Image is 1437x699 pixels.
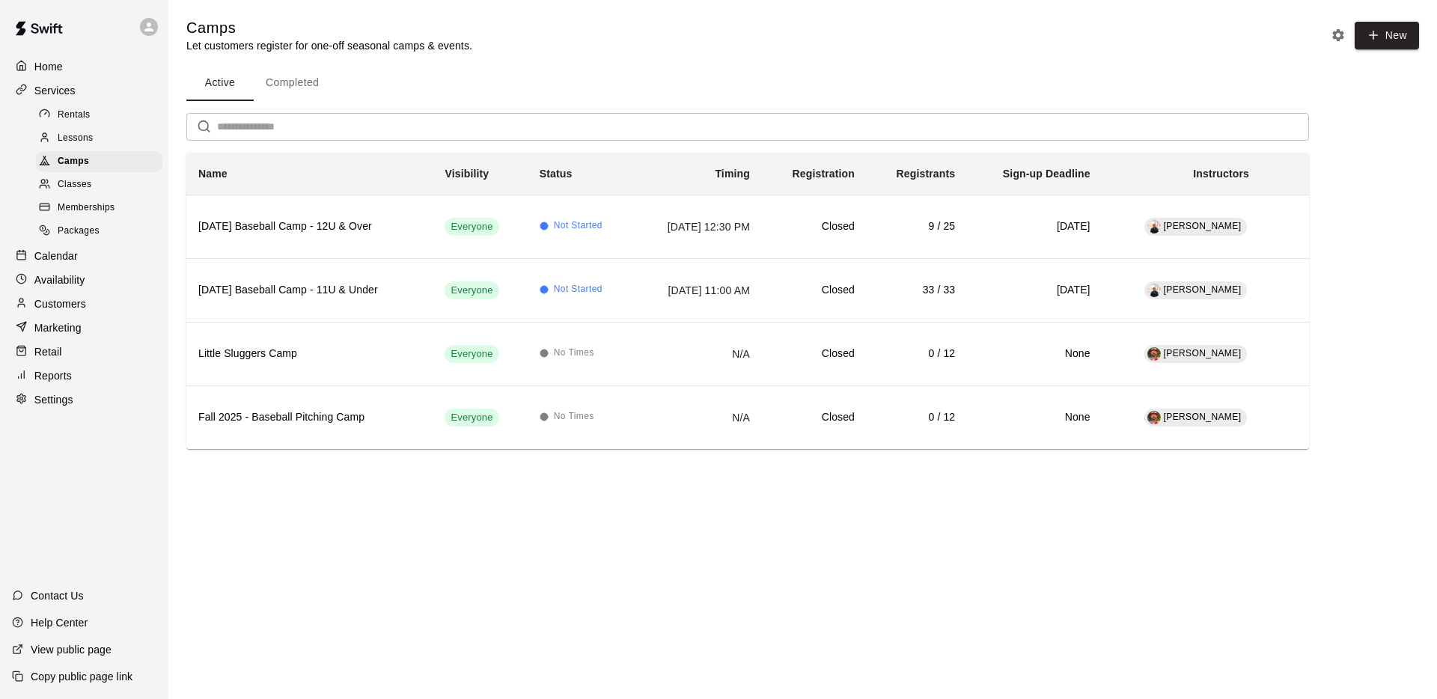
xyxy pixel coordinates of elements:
[58,177,91,192] span: Classes
[12,293,156,315] a: Customers
[12,55,156,78] a: Home
[979,409,1090,426] h6: None
[254,65,331,101] button: Completed
[633,322,762,385] td: N/A
[31,588,84,603] p: Contact Us
[1003,168,1090,180] b: Sign-up Deadline
[198,219,421,235] h6: [DATE] Baseball Camp - 12U & Over
[12,317,156,339] a: Marketing
[1327,24,1349,46] button: Camp settings
[34,83,76,98] p: Services
[1147,284,1161,297] img: Dom Denicola
[1164,284,1242,295] span: [PERSON_NAME]
[12,364,156,387] a: Reports
[445,347,498,361] span: Everyone
[58,154,89,169] span: Camps
[186,18,472,38] h5: Camps
[31,669,132,684] p: Copy public page link
[36,221,162,242] div: Packages
[633,385,762,449] td: N/A
[12,269,156,291] a: Availability
[12,388,156,411] a: Settings
[879,346,955,362] h6: 0 / 12
[58,131,94,146] span: Lessons
[58,108,91,123] span: Rentals
[979,346,1090,362] h6: None
[31,615,88,630] p: Help Center
[186,153,1309,449] table: simple table
[793,168,855,180] b: Registration
[554,282,602,297] span: Not Started
[36,105,162,126] div: Rentals
[12,79,156,102] a: Services
[1147,220,1161,233] div: Dom Denicola
[36,197,168,220] a: Memberships
[1147,347,1161,361] div: Bryan Farrington
[979,282,1090,299] h6: [DATE]
[12,245,156,267] a: Calendar
[774,219,855,235] h6: Closed
[774,282,855,299] h6: Closed
[979,219,1090,235] h6: [DATE]
[879,219,955,235] h6: 9 / 25
[445,218,498,236] div: This service is visible to all of your customers
[445,409,498,427] div: This service is visible to all of your customers
[36,174,168,197] a: Classes
[58,224,100,239] span: Packages
[36,128,162,149] div: Lessons
[58,201,115,216] span: Memberships
[186,65,254,101] button: Active
[879,409,955,426] h6: 0 / 12
[445,284,498,298] span: Everyone
[36,103,168,126] a: Rentals
[774,346,855,362] h6: Closed
[198,346,421,362] h6: Little Sluggers Camp
[445,168,489,180] b: Visibility
[1193,168,1249,180] b: Instructors
[36,198,162,219] div: Memberships
[34,272,85,287] p: Availability
[774,409,855,426] h6: Closed
[715,168,750,180] b: Timing
[554,219,602,233] span: Not Started
[36,151,162,172] div: Camps
[34,344,62,359] p: Retail
[633,195,762,258] td: [DATE] 12:30 PM
[36,126,168,150] a: Lessons
[879,282,955,299] h6: 33 / 33
[34,320,82,335] p: Marketing
[34,296,86,311] p: Customers
[445,411,498,425] span: Everyone
[554,346,594,361] span: No Times
[445,220,498,234] span: Everyone
[1147,411,1161,424] img: Bryan Farrington
[897,168,956,180] b: Registrants
[34,59,63,74] p: Home
[1164,221,1242,231] span: [PERSON_NAME]
[554,409,594,424] span: No Times
[34,392,73,407] p: Settings
[12,341,156,363] a: Retail
[34,248,78,263] p: Calendar
[34,368,72,383] p: Reports
[540,168,573,180] b: Status
[186,38,472,53] p: Let customers register for one-off seasonal camps & events.
[445,281,498,299] div: This service is visible to all of your customers
[198,168,228,180] b: Name
[1355,22,1419,49] button: New
[36,174,162,195] div: Classes
[1164,412,1242,422] span: [PERSON_NAME]
[198,409,421,426] h6: Fall 2025 - Baseball Pitching Camp
[36,150,168,174] a: Camps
